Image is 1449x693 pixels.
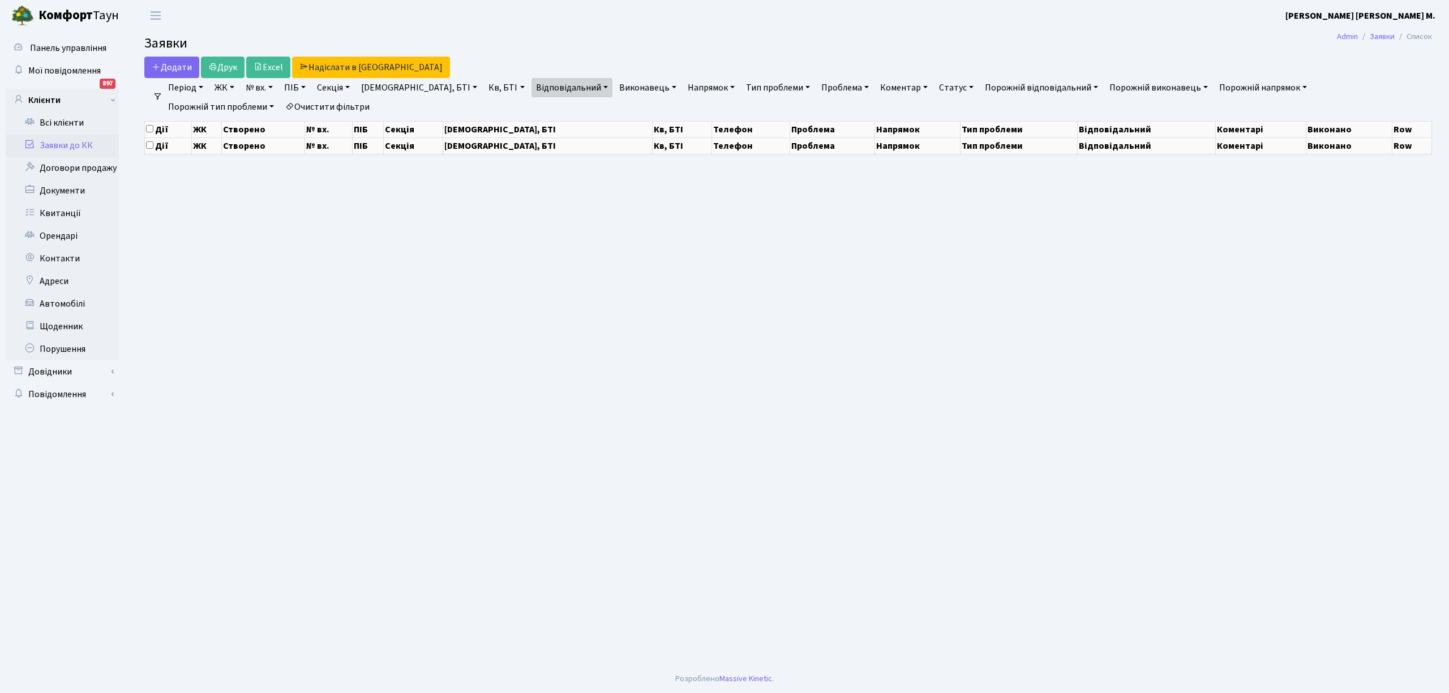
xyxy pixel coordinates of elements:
[934,78,978,97] a: Статус
[100,79,115,89] div: 897
[653,137,712,154] th: Кв, БТІ
[1216,137,1306,154] th: Коментарі
[353,137,384,154] th: ПІБ
[6,179,119,202] a: Документи
[960,121,1077,137] th: Тип проблеми
[246,57,290,78] a: Excel
[305,121,352,137] th: № вх.
[675,673,774,685] div: Розроблено .
[152,61,192,74] span: Додати
[6,202,119,225] a: Квитанції
[484,78,529,97] a: Кв, БТІ
[531,78,612,97] a: Відповідальний
[312,78,354,97] a: Секція
[30,42,106,54] span: Панель управління
[1392,137,1432,154] th: Row
[201,57,245,78] a: Друк
[960,137,1077,154] th: Тип проблеми
[1215,78,1311,97] a: Порожній напрямок
[1285,10,1435,22] b: [PERSON_NAME] [PERSON_NAME] М.
[353,121,384,137] th: ПІБ
[6,247,119,270] a: Контакти
[281,97,374,117] a: Очистити фільтри
[38,6,93,24] b: Комфорт
[6,37,119,59] a: Панель управління
[280,78,310,97] a: ПІБ
[712,137,790,154] th: Телефон
[6,360,119,383] a: Довідники
[292,57,450,78] a: Надіслати в [GEOGRAPHIC_DATA]
[6,315,119,338] a: Щоденник
[6,111,119,134] a: Всі клієнти
[6,338,119,360] a: Порушення
[191,137,221,154] th: ЖК
[210,78,239,97] a: ЖК
[6,89,119,111] a: Клієнти
[1285,9,1435,23] a: [PERSON_NAME] [PERSON_NAME] М.
[241,78,277,97] a: № вх.
[221,137,305,154] th: Створено
[145,121,192,137] th: Дії
[1216,121,1306,137] th: Коментарі
[357,78,482,97] a: [DEMOGRAPHIC_DATA], БТІ
[6,383,119,406] a: Повідомлення
[790,137,874,154] th: Проблема
[144,57,199,78] a: Додати
[191,121,221,137] th: ЖК
[11,5,34,27] img: logo.png
[145,137,192,154] th: Дії
[1395,31,1432,43] li: Список
[6,134,119,157] a: Заявки до КК
[1306,121,1392,137] th: Виконано
[164,97,278,117] a: Порожній тип проблеми
[164,78,208,97] a: Період
[443,121,653,137] th: [DEMOGRAPHIC_DATA], БТІ
[817,78,873,97] a: Проблема
[875,137,960,154] th: Напрямок
[719,673,772,685] a: Massive Kinetic
[38,6,119,25] span: Таун
[875,121,960,137] th: Напрямок
[6,292,119,315] a: Автомобілі
[28,64,101,77] span: Мої повідомлення
[1370,31,1395,42] a: Заявки
[683,78,739,97] a: Напрямок
[980,78,1103,97] a: Порожній відповідальний
[384,121,443,137] th: Секція
[1337,31,1358,42] a: Admin
[142,6,170,25] button: Переключити навігацію
[6,59,119,82] a: Мої повідомлення897
[712,121,790,137] th: Телефон
[1320,25,1449,49] nav: breadcrumb
[615,78,681,97] a: Виконавець
[6,157,119,179] a: Договори продажу
[6,225,119,247] a: Орендарі
[1078,121,1216,137] th: Відповідальний
[144,33,187,53] span: Заявки
[741,78,814,97] a: Тип проблеми
[384,137,443,154] th: Секція
[305,137,352,154] th: № вх.
[653,121,712,137] th: Кв, БТІ
[1078,137,1216,154] th: Відповідальний
[1306,137,1392,154] th: Виконано
[443,137,653,154] th: [DEMOGRAPHIC_DATA], БТІ
[1105,78,1212,97] a: Порожній виконавець
[1392,121,1432,137] th: Row
[790,121,874,137] th: Проблема
[876,78,932,97] a: Коментар
[6,270,119,292] a: Адреси
[221,121,305,137] th: Створено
